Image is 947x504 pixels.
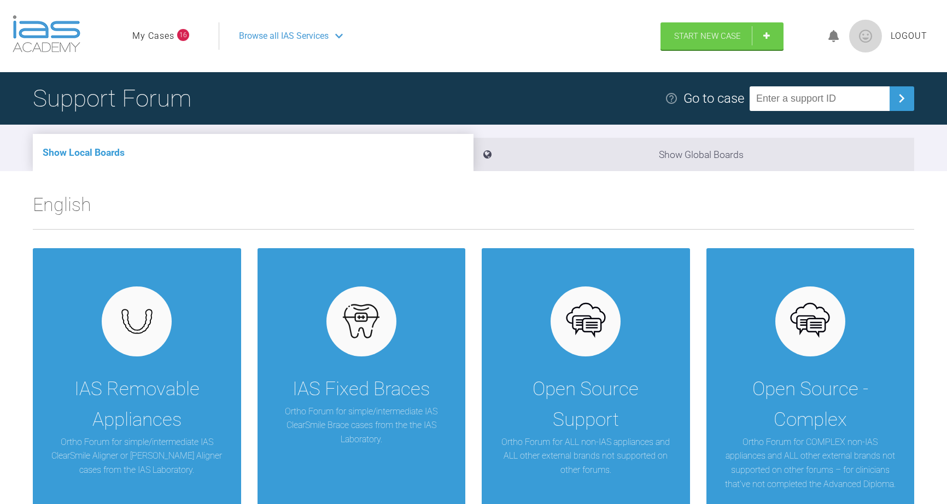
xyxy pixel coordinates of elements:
span: Browse all IAS Services [239,29,329,43]
p: Ortho Forum for simple/intermediate IAS ClearSmile Brace cases from the the IAS Laboratory. [274,405,449,447]
a: My Cases [132,29,174,43]
img: logo-light.3e3ef733.png [13,15,80,52]
img: profile.png [849,20,882,52]
span: 16 [177,29,189,41]
img: removables.927eaa4e.svg [116,306,158,337]
img: help.e70b9f3d.svg [665,92,678,105]
h2: English [33,190,914,229]
p: Ortho Forum for ALL non-IAS appliances and ALL other external brands not supported on other forums. [498,435,674,477]
img: fixed.9f4e6236.svg [340,300,382,342]
img: opensource.6e495855.svg [789,300,831,342]
div: Open Source Support [498,374,674,435]
li: Show Global Boards [473,138,914,171]
span: Start New Case [674,31,741,41]
a: Start New Case [660,22,784,50]
p: Ortho Forum for simple/intermediate IAS ClearSmile Aligner or [PERSON_NAME] Aligner cases from th... [49,435,225,477]
div: Open Source - Complex [723,374,898,435]
a: Logout [891,29,927,43]
div: Go to case [683,88,744,109]
li: Show Local Boards [33,134,473,171]
img: opensource.6e495855.svg [565,300,607,342]
div: IAS Removable Appliances [49,374,225,435]
input: Enter a support ID [750,86,890,111]
p: Ortho Forum for COMPLEX non-IAS appliances and ALL other external brands not supported on other f... [723,435,898,491]
img: chevronRight.28bd32b0.svg [893,90,910,107]
div: IAS Fixed Braces [293,374,430,405]
h1: Support Forum [33,79,191,118]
